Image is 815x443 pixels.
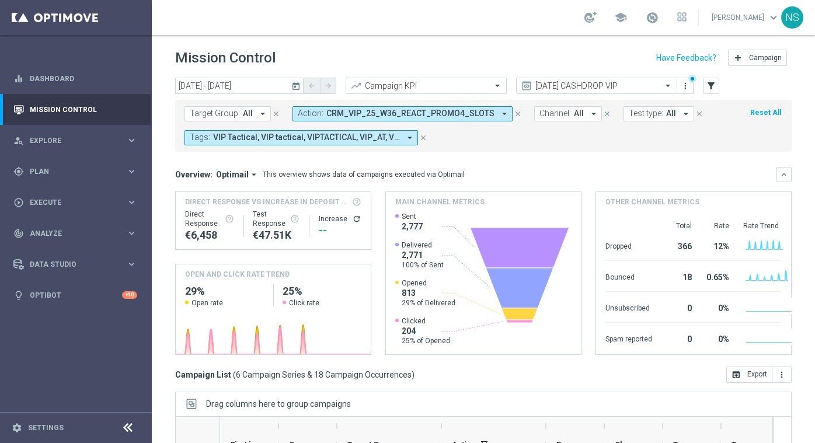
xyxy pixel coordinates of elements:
[12,423,22,433] i: settings
[30,280,122,311] a: Optibot
[513,107,523,120] button: close
[13,74,138,83] button: equalizer Dashboard
[13,228,24,239] i: track_changes
[588,109,599,119] i: arrow_drop_down
[206,399,351,409] span: Drag columns here to group campaigns
[534,106,602,121] button: Channel: All arrow_drop_down
[326,109,494,118] span: CRM_VIP_25_W36_REACT_PROMO4_SLOTS
[521,80,532,92] i: preview
[402,326,450,336] span: 204
[30,168,126,175] span: Plan
[402,240,444,250] span: Delivered
[726,367,772,383] button: open_in_browser Export
[605,236,652,254] div: Dropped
[185,228,234,242] div: €6,458
[402,212,423,221] span: Sent
[213,132,400,142] span: VIP Tactical VIP tactical VIPTACTICAL VIP_AT + 4 more
[701,329,729,347] div: 0%
[13,135,24,146] i: person_search
[206,399,351,409] div: Row Groups
[733,53,743,62] i: add
[175,50,276,67] h1: Mission Control
[402,250,444,260] span: 2,771
[13,291,138,300] button: lightbulb Optibot +10
[13,105,138,114] div: Mission Control
[661,221,692,231] div: Total
[175,169,213,180] h3: Overview:
[13,198,138,207] button: play_circle_outline Execute keyboard_arrow_right
[126,135,137,146] i: keyboard_arrow_right
[749,106,782,119] button: Reset All
[776,167,792,182] button: keyboard_arrow_down
[185,269,290,280] h4: OPEN AND CLICK RATE TREND
[602,107,612,120] button: close
[30,230,126,237] span: Analyze
[710,9,781,26] a: [PERSON_NAME]keyboard_arrow_down
[185,284,264,298] h2: 29%
[350,80,362,92] i: trending_up
[30,94,137,125] a: Mission Control
[402,278,455,288] span: Opened
[605,329,652,347] div: Spam reported
[30,137,126,144] span: Explore
[13,259,126,270] div: Data Studio
[13,229,138,238] button: track_changes Analyze keyboard_arrow_right
[781,6,803,29] div: NS
[175,78,304,94] input: Select date range
[346,78,507,94] ng-select: Campaign KPI
[13,260,138,269] div: Data Studio keyboard_arrow_right
[703,78,719,94] button: filter_alt
[695,110,703,118] i: close
[701,298,729,316] div: 0%
[13,136,138,145] button: person_search Explore keyboard_arrow_right
[666,109,676,118] span: All
[767,11,780,24] span: keyboard_arrow_down
[319,214,361,224] div: Increase
[706,81,716,91] i: filter_alt
[13,280,137,311] div: Optibot
[661,267,692,285] div: 18
[175,369,415,380] h3: Campaign List
[405,132,415,143] i: arrow_drop_down
[308,82,316,90] i: arrow_back
[402,316,450,326] span: Clicked
[680,79,691,93] button: more_vert
[292,106,513,121] button: Action: CRM_VIP_25_W36_REACT_PROMO4_SLOTS arrow_drop_down
[249,169,259,180] i: arrow_drop_down
[605,298,652,316] div: Unsubscribed
[320,78,336,94] button: arrow_forward
[291,81,302,91] i: today
[30,261,126,268] span: Data Studio
[319,224,361,238] div: --
[681,109,691,119] i: arrow_drop_down
[780,170,788,179] i: keyboard_arrow_down
[13,167,138,176] button: gps_fixed Plan keyboard_arrow_right
[681,81,690,90] i: more_vert
[243,109,253,118] span: All
[184,130,418,145] button: Tags: VIP Tactical, VIP tactical, VIPTACTICAL, VIP_AT, VIP_DE, Vip Tac, Vip Tactical, vip tactica...
[122,291,137,299] div: +10
[624,106,694,121] button: Test type: All arrow_drop_down
[605,267,652,285] div: Bounced
[749,54,782,62] span: Campaign
[419,134,427,142] i: close
[271,107,281,120] button: close
[216,169,249,180] span: Optimail
[13,94,137,125] div: Mission Control
[13,135,126,146] div: Explore
[412,369,415,380] span: )
[701,236,729,254] div: 12%
[28,424,64,431] a: Settings
[395,197,485,207] h4: Main channel metrics
[701,267,729,285] div: 0.65%
[126,228,137,239] i: keyboard_arrow_right
[213,169,263,180] button: Optimail arrow_drop_down
[605,197,699,207] h4: Other channel metrics
[418,131,429,144] button: close
[236,369,412,380] span: 6 Campaign Series & 18 Campaign Occurrences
